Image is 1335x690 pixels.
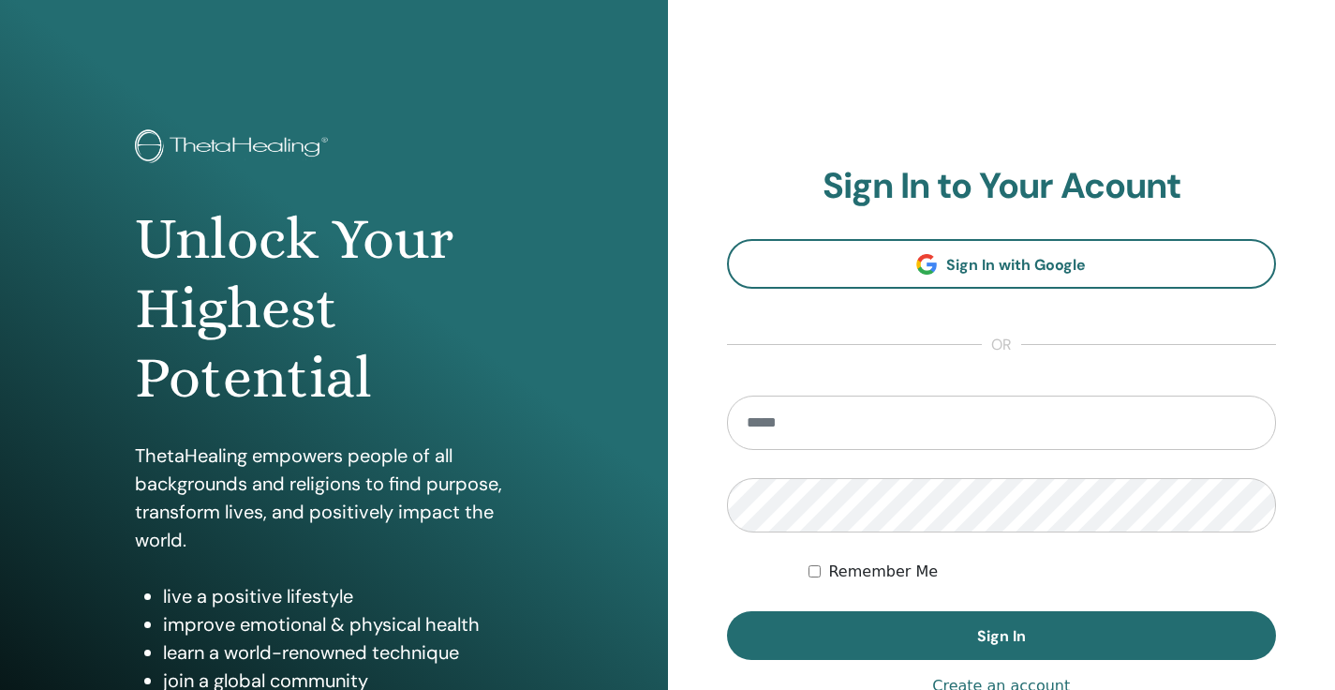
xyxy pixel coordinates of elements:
li: improve emotional & physical health [163,610,533,638]
label: Remember Me [828,561,938,583]
h2: Sign In to Your Acount [727,165,1277,208]
li: live a positive lifestyle [163,582,533,610]
span: Sign In [977,626,1026,646]
span: Sign In with Google [946,255,1086,275]
li: learn a world-renowned technique [163,638,533,667]
span: or [982,334,1021,356]
div: Keep me authenticated indefinitely or until I manually logout [808,561,1276,583]
h1: Unlock Your Highest Potential [135,204,533,413]
button: Sign In [727,611,1277,660]
a: Sign In with Google [727,239,1277,289]
p: ThetaHealing empowers people of all backgrounds and religions to find purpose, transform lives, a... [135,442,533,554]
